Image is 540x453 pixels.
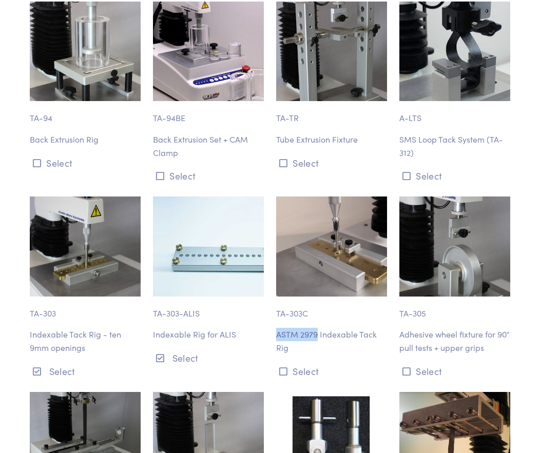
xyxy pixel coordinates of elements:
[153,2,264,101] img: ta-94be.jpg
[276,196,387,296] img: 6351_ta-303c-fixture-ta-55-2_probe.jpg
[153,101,264,125] p: TA-94BE
[399,101,510,125] p: A-LTS
[153,167,264,184] button: Select
[276,2,387,101] img: ta-tr_tube-roller-fixture.jpg
[153,133,264,159] p: Back Extrusion Set + CAM Clamp
[399,363,510,380] button: Select
[30,101,141,125] p: TA-94
[276,101,387,125] p: TA-TR
[30,196,141,296] img: ta-303_indexable-tack-fixture.jpg
[399,328,510,354] p: Adhesive wheel fixture for 90° pull tests + upper grips
[30,363,141,380] button: Select
[276,363,387,380] button: Select
[153,297,264,320] p: TA-303-ALIS
[30,328,141,354] p: Indexable Tack Rig - ten 9mm openings
[399,133,510,159] p: SMS Loop Tack System (TA-312)
[276,133,387,146] p: Tube Extrusion Fixture
[399,297,510,320] p: TA-305
[399,2,510,101] img: adhesion-a_lts-loop-tack-rig.jpg
[276,154,387,171] button: Select
[153,349,264,366] button: Select
[276,328,387,354] p: ASTM 2979 Indexable Tack Rig
[153,196,264,296] img: adhesion-ta_303-indexable-rig-for-alis-3.jpg
[30,154,141,171] button: Select
[399,167,510,184] button: Select
[153,328,264,341] p: Indexable Rig for ALIS
[30,2,141,101] img: ta-94-back-extrusion-fixture.jpg
[30,133,141,146] p: Back Extrusion Rig
[399,196,510,296] img: ta-305_90-degree-peel-wheel-fixture.jpg
[30,297,141,320] p: TA-303
[276,297,387,320] p: TA-303C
